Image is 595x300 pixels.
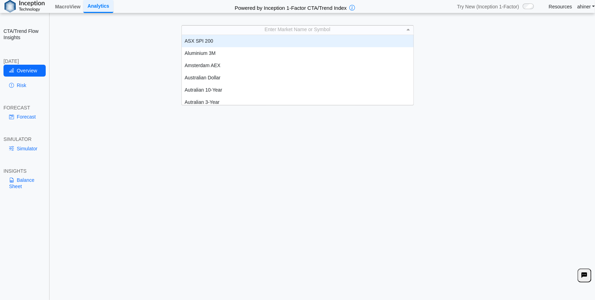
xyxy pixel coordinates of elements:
div: ASX SPI 200 [182,35,414,47]
div: [DATE] [3,58,46,64]
div: SIMULATOR [3,136,46,142]
a: Balance Sheet [3,174,46,192]
div: Amsterdam AEX [182,59,414,72]
h2: CTA/Trend Flow Insights [3,28,46,41]
div: Autralian 3-Year [182,96,414,108]
div: Enter Market Name or Symbol [182,25,414,34]
span: Try New (Inception 1-Factor) [457,3,519,10]
a: Simulator [3,143,46,155]
h5: Positioning data updated at previous day close; Price and Flow estimates updated intraday (15-min... [53,53,592,57]
div: Aluminium 3M [182,47,414,59]
div: INSIGHTS [3,168,46,174]
div: Autralian 10-Year [182,84,414,96]
a: Risk [3,79,46,91]
div: Australian Dollar [182,72,414,84]
h3: Please Select an Asset to Start [52,79,593,86]
div: grid [182,35,414,105]
a: Forecast [3,111,46,123]
a: Overview [3,65,46,77]
a: ahiner [578,3,595,10]
a: MacroView [52,1,83,13]
h2: Powered by Inception 1-Factor CTA/Trend Index [232,2,350,12]
a: Resources [549,3,572,10]
div: FORECAST [3,105,46,111]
